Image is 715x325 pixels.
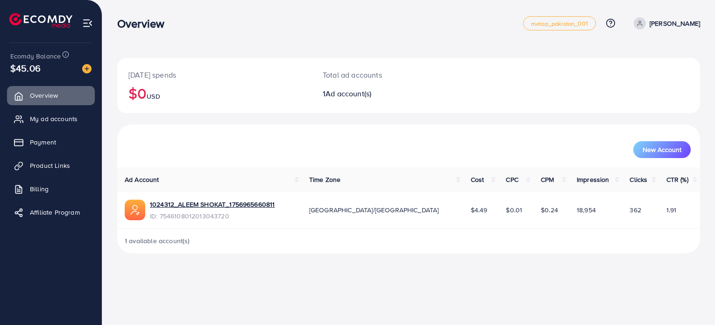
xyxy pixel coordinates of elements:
a: Overview [7,86,95,105]
span: $45.06 [10,61,41,75]
p: [PERSON_NAME] [650,18,700,29]
span: USD [147,92,160,101]
img: logo [9,13,72,28]
a: Affiliate Program [7,203,95,222]
span: Payment [30,137,56,147]
span: $4.49 [471,205,488,215]
span: My ad accounts [30,114,78,123]
img: image [82,64,92,73]
a: 1024312_ALEEM SHOKAT_1756965660811 [150,200,275,209]
span: 18,954 [577,205,596,215]
p: [DATE] spends [128,69,300,80]
button: New Account [633,141,691,158]
p: Total ad accounts [323,69,446,80]
span: 362 [630,205,641,215]
span: New Account [643,146,681,153]
span: Overview [30,91,58,100]
a: Payment [7,133,95,152]
a: Billing [7,180,95,198]
span: Cost [471,175,484,184]
span: $0.01 [506,205,522,215]
span: Ecomdy Balance [10,51,61,61]
h2: 1 [323,89,446,98]
span: Clicks [630,175,647,184]
span: Ad Account [125,175,159,184]
span: CTR (%) [666,175,688,184]
span: Time Zone [309,175,340,184]
img: ic-ads-acc.e4c84228.svg [125,200,145,220]
span: Affiliate Program [30,208,80,217]
span: Ad account(s) [326,88,371,99]
span: Product Links [30,161,70,170]
span: Impression [577,175,609,184]
span: CPC [506,175,518,184]
span: Billing [30,184,49,194]
img: menu [82,18,93,29]
span: CPM [541,175,554,184]
span: 1.91 [666,205,677,215]
span: $0.24 [541,205,558,215]
a: My ad accounts [7,109,95,128]
span: 1 available account(s) [125,236,190,246]
iframe: Chat [675,283,708,318]
h2: $0 [128,84,300,102]
span: [GEOGRAPHIC_DATA]/[GEOGRAPHIC_DATA] [309,205,439,215]
span: metap_pakistan_001 [531,21,588,27]
a: [PERSON_NAME] [630,17,700,29]
a: metap_pakistan_001 [523,16,596,30]
span: ID: 7546108012013043720 [150,211,275,221]
h3: Overview [117,17,172,30]
a: Product Links [7,156,95,175]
